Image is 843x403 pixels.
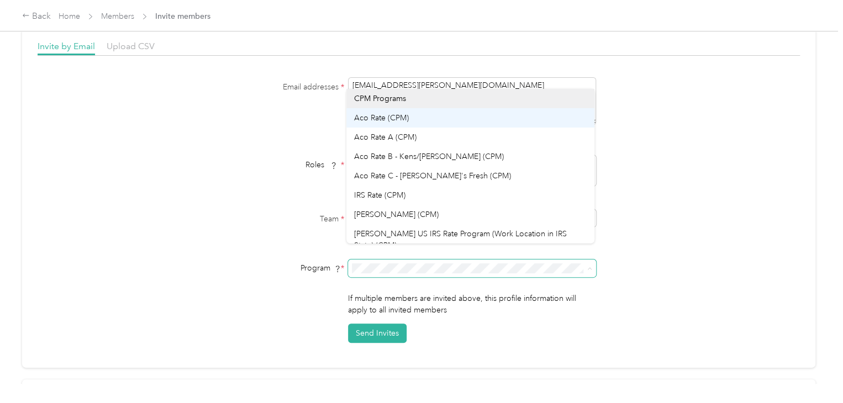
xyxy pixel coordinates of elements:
[302,156,341,173] span: Roles
[101,12,134,21] a: Members
[348,324,407,343] button: Send Invites
[38,41,95,51] span: Invite by Email
[354,132,417,142] span: Aco Rate A (CPM)
[354,152,504,161] span: Aco Rate B - Kens/[PERSON_NAME] (CPM)
[354,113,409,123] span: Aco Rate (CPM)
[206,262,344,274] div: Program
[59,12,80,21] a: Home
[206,81,344,93] label: Email addresses
[354,210,439,219] span: [PERSON_NAME] (CPM)
[155,10,210,22] span: Invite members
[354,229,567,250] span: [PERSON_NAME] US IRS Rate Program (Work Location in IRS State) (CPM)
[206,213,344,225] label: Team
[348,77,596,125] textarea: [EMAIL_ADDRESS][PERSON_NAME][DOMAIN_NAME]
[22,10,51,23] div: Back
[348,293,596,316] p: If multiple members are invited above, this profile information will apply to all invited members
[354,190,405,200] span: IRS Rate (CPM)
[354,171,511,181] span: Aco Rate C - [PERSON_NAME]'s Fresh (CPM)
[107,41,155,51] span: Upload CSV
[346,89,594,108] li: CPM Programs
[781,341,843,403] iframe: Everlance-gr Chat Button Frame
